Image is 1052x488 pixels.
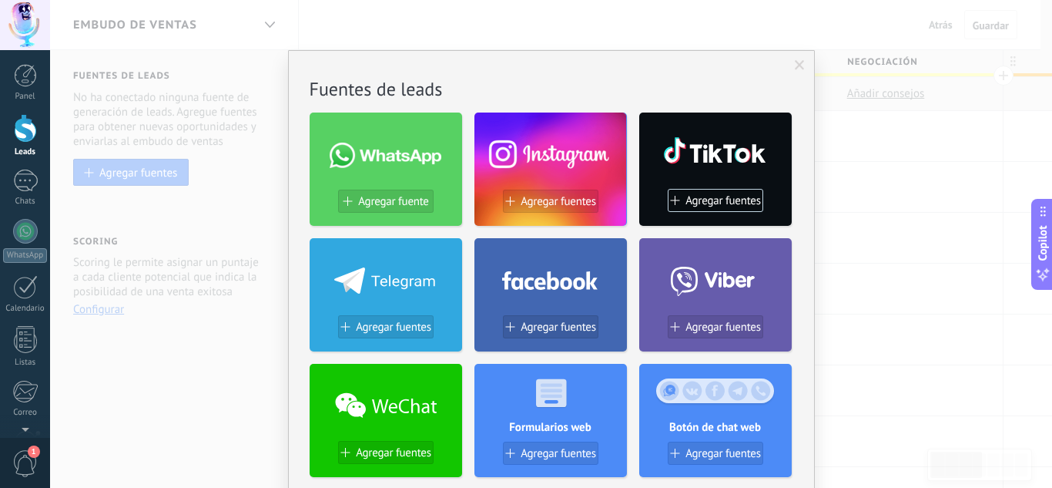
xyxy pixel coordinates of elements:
[3,92,48,102] div: Panel
[521,321,596,334] span: Agregar fuentes
[1035,225,1050,261] span: Copilot
[3,408,48,418] div: Correo
[3,358,48,368] div: Listas
[3,304,48,314] div: Calendario
[639,420,792,435] h4: Botón de chat web
[503,315,598,338] button: Agregar fuentes
[358,195,428,208] span: Agregar fuente
[503,442,598,465] button: Agregar fuentes
[685,321,761,334] span: Agregar fuentes
[3,248,47,263] div: WhatsApp
[3,197,48,207] div: Chats
[310,77,793,101] h2: Fuentes de leads
[28,446,40,458] span: 1
[356,321,431,334] span: Agregar fuentes
[338,190,434,213] button: Agregar fuente
[521,195,596,208] span: Agregar fuentes
[503,190,598,213] button: Agregar fuentes
[685,194,761,207] span: Agregar fuentes
[338,315,434,338] button: Agregar fuentes
[668,442,763,465] button: Agregar fuentes
[338,441,434,464] button: Agregar fuentes
[356,446,431,459] span: Agregar fuentes
[521,447,596,460] span: Agregar fuentes
[3,147,48,157] div: Leads
[668,315,763,338] button: Agregar fuentes
[474,420,627,435] h4: Formularios web
[685,447,761,460] span: Agregar fuentes
[668,189,763,212] button: Agregar fuentes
